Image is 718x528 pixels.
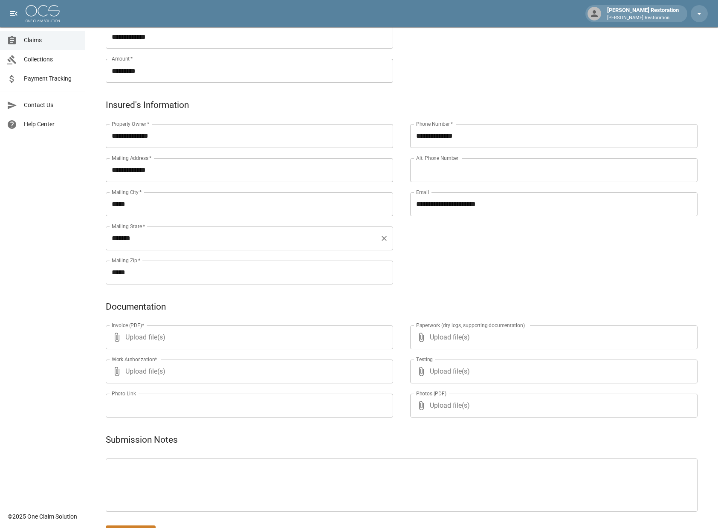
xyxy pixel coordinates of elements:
[5,5,22,22] button: open drawer
[125,325,370,349] span: Upload file(s)
[26,5,60,22] img: ocs-logo-white-transparent.png
[24,74,78,83] span: Payment Tracking
[24,101,78,110] span: Contact Us
[125,360,370,383] span: Upload file(s)
[607,15,679,22] p: [PERSON_NAME] Restoration
[416,322,525,329] label: Paperwork (dry logs, supporting documentation)
[604,6,682,21] div: [PERSON_NAME] Restoration
[416,120,453,128] label: Phone Number
[416,356,433,363] label: Testing
[430,394,675,418] span: Upload file(s)
[112,390,136,397] label: Photo Link
[416,154,458,162] label: Alt. Phone Number
[8,512,77,521] div: © 2025 One Claim Solution
[112,189,142,196] label: Mailing City
[112,322,145,329] label: Invoice (PDF)*
[112,55,133,62] label: Amount
[378,232,390,244] button: Clear
[416,390,446,397] label: Photos (PDF)
[24,120,78,129] span: Help Center
[112,257,141,264] label: Mailing Zip
[112,223,145,230] label: Mailing State
[112,154,151,162] label: Mailing Address
[112,356,157,363] label: Work Authorization*
[430,360,675,383] span: Upload file(s)
[416,189,429,196] label: Email
[24,36,78,45] span: Claims
[24,55,78,64] span: Collections
[430,325,675,349] span: Upload file(s)
[112,120,150,128] label: Property Owner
